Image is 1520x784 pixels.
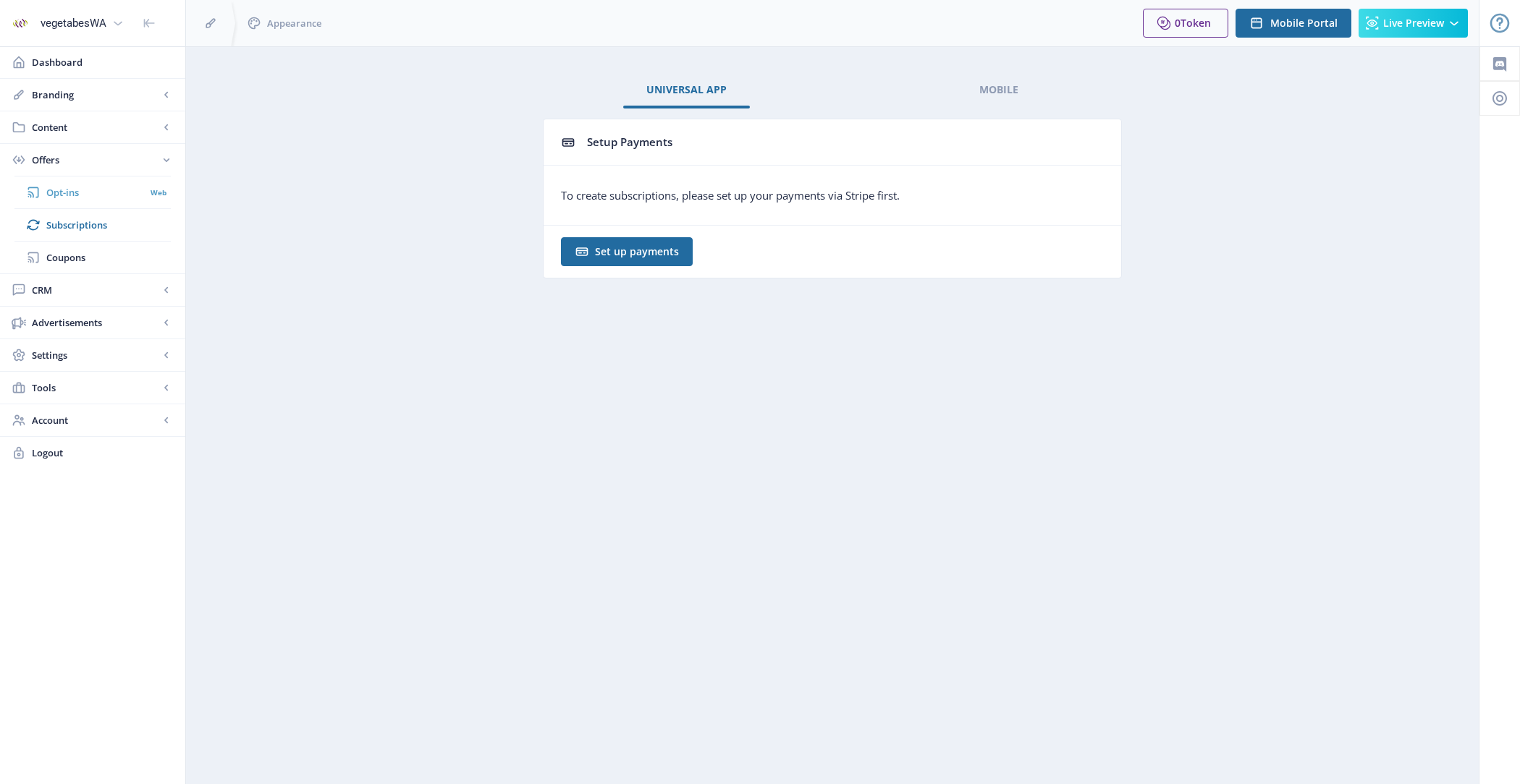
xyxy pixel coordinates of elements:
[32,55,174,69] span: Dashboard
[46,185,145,200] span: Opt-ins
[32,153,159,167] span: Offers
[32,380,159,395] span: Tools
[46,250,171,265] span: Coupons
[14,176,171,208] a: Opt-insWeb
[14,242,171,273] a: Coupons
[646,84,727,95] span: Universal App
[1359,9,1468,38] button: Live Preview
[587,131,1104,153] div: Setup Payments
[561,237,693,266] button: Set up payments
[32,413,159,427] span: Account
[561,188,1104,203] p: To create subscriptions, please set up your payments via Stripe first.
[145,185,171,200] nb-badge: Web
[41,7,106,39] div: vegetabesWA
[46,218,171,232] span: Subscriptions
[1236,9,1351,38] button: Mobile Portal
[32,315,159,330] span: Advertisements
[32,283,159,297] span: CRM
[1383,17,1444,29] span: Live Preview
[979,84,1018,95] span: Mobile
[32,120,159,135] span: Content
[32,88,159,102] span: Branding
[32,348,159,362] span: Settings
[14,209,171,241] a: Subscriptions
[32,446,174,460] span: Logout
[623,72,750,107] a: Universal App
[1181,16,1211,30] span: Token
[956,72,1042,107] a: Mobile
[1143,9,1228,38] button: 0Token
[267,16,321,30] span: Appearance
[1270,17,1338,29] span: Mobile Portal
[9,12,32,35] img: properties.app_icon.png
